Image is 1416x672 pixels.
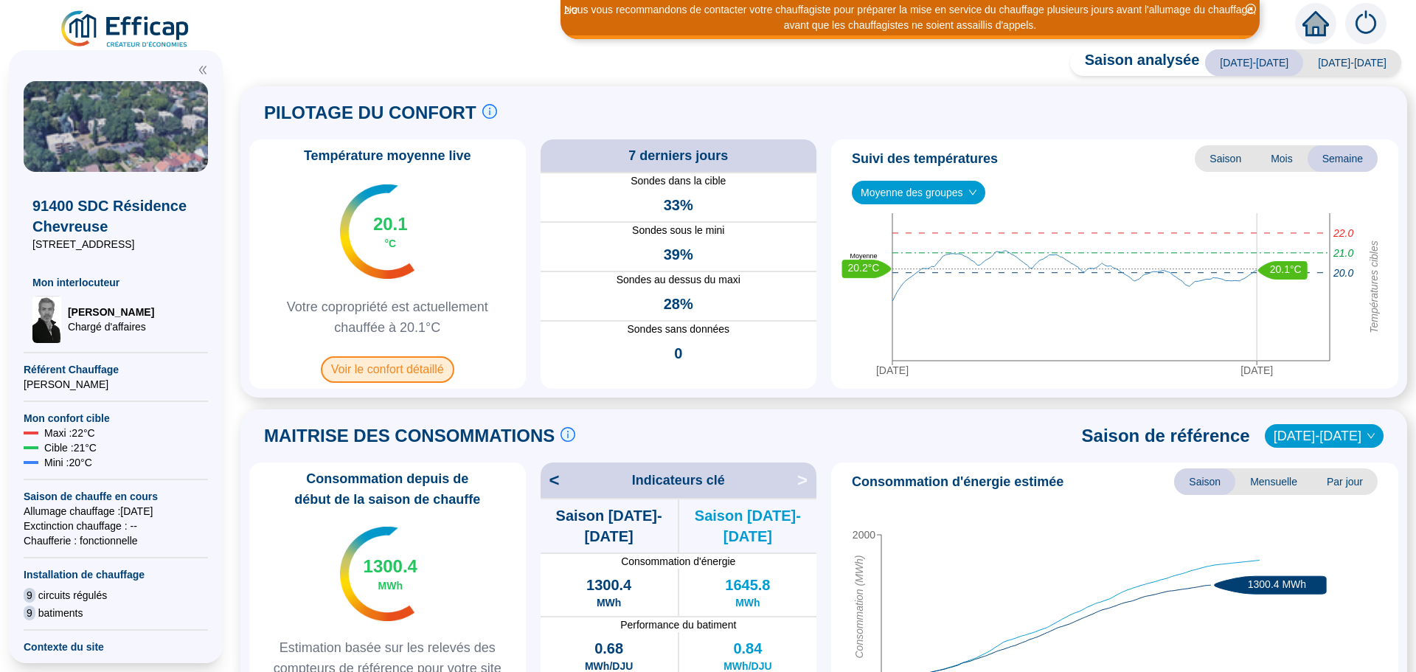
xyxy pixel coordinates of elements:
span: 1300.4 [586,575,631,595]
span: down [968,188,977,197]
span: Mon interlocuteur [32,275,199,290]
span: down [1367,432,1375,440]
tspan: 2000 [853,529,875,541]
span: Suivi des températures [852,148,998,169]
img: alerts [1345,3,1386,44]
span: Saison analysée [1070,49,1200,76]
span: Performance du batiment [541,617,817,632]
i: 2 / 3 [564,5,577,16]
img: Chargé d'affaires [32,296,62,343]
span: Saison de chauffe en cours [24,489,208,504]
span: Chargé d'affaires [68,319,154,334]
span: 2022-2023 [1274,425,1375,447]
span: Mon confort cible [24,411,208,426]
span: Installation de chauffage [24,567,208,582]
span: Contexte du site [24,640,208,654]
span: 33% [664,195,693,215]
div: Nous vous recommandons de contacter votre chauffagiste pour préparer la mise en service du chauff... [563,2,1257,33]
img: efficap energie logo [59,9,192,50]
span: [PERSON_NAME] [68,305,154,319]
span: circuits régulés [38,588,107,603]
text: Moyenne [850,252,877,260]
span: MWh [597,595,621,610]
tspan: Températures cibles [1368,240,1380,333]
span: < [541,468,560,492]
span: Consommation d'énergie estimée [852,471,1063,492]
span: MWh [378,578,403,593]
span: 1645.8 [725,575,770,595]
span: [DATE]-[DATE] [1205,49,1303,76]
tspan: 22.0 [1333,227,1353,239]
tspan: Consommation (MWh) [853,555,865,659]
span: Maxi : 22 °C [44,426,95,440]
span: Par jour [1312,468,1378,495]
span: info-circle [560,427,575,442]
span: Votre copropriété est actuellement chauffée à 20.1°C [255,297,520,338]
span: Consommation depuis de début de la saison de chauffe [255,468,520,510]
span: Allumage chauffage : [DATE] [24,504,208,519]
span: close-circle [1246,4,1256,14]
span: 20.1 [373,212,408,236]
span: Saison [DATE]-[DATE] [679,505,816,547]
span: PILOTAGE DU CONFORT [264,101,476,125]
span: 7 derniers jours [628,145,728,166]
span: double-left [198,65,208,75]
span: MAITRISE DES CONSOMMATIONS [264,424,555,448]
img: indicateur températures [340,527,414,621]
span: [STREET_ADDRESS] [32,237,199,252]
img: indicateur températures [340,184,414,279]
span: 1300.4 [364,555,417,578]
span: Sondes au dessus du maxi [541,272,817,288]
span: Saison de référence [1082,424,1250,448]
span: 9 [24,588,35,603]
text: 20.2°C [848,262,880,274]
tspan: 20.0 [1333,267,1353,279]
span: Exctinction chauffage : -- [24,519,208,533]
span: Saison [1195,145,1256,172]
span: Saison [1174,468,1235,495]
span: Chaufferie : fonctionnelle [24,533,208,548]
span: 0.84 [733,638,762,659]
span: info-circle [482,104,497,119]
span: Voir le confort détaillé [321,356,454,383]
span: Moyenne des groupes [861,181,976,204]
span: Consommation d'énergie [541,554,817,569]
span: Cible : 21 °C [44,440,97,455]
span: Sondes sous le mini [541,223,817,238]
span: Mensuelle [1235,468,1312,495]
span: 91400 SDC Résidence Chevreuse [32,195,199,237]
span: [DATE]-[DATE] [1303,49,1401,76]
text: 1300.4 MWh [1248,578,1306,590]
tspan: 21.0 [1333,247,1353,259]
span: batiments [38,606,83,620]
text: 20.1°C [1270,263,1302,275]
tspan: [DATE] [1240,364,1273,376]
span: 0 [674,343,682,364]
span: Sondes dans la cible [541,173,817,189]
span: [PERSON_NAME] [24,377,208,392]
span: Mini : 20 °C [44,455,92,470]
span: °C [384,236,396,251]
span: 28% [664,294,693,314]
span: 9 [24,606,35,620]
span: Semaine [1308,145,1378,172]
span: Température moyenne live [295,145,480,166]
span: 39% [664,244,693,265]
span: Référent Chauffage [24,362,208,377]
span: Sondes sans données [541,322,817,337]
span: Indicateurs clé [632,470,725,491]
span: home [1302,10,1329,37]
span: 0.68 [594,638,623,659]
span: MWh [735,595,760,610]
span: Saison [DATE]-[DATE] [541,505,678,547]
span: > [797,468,816,492]
span: Mois [1256,145,1308,172]
tspan: [DATE] [876,364,909,376]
